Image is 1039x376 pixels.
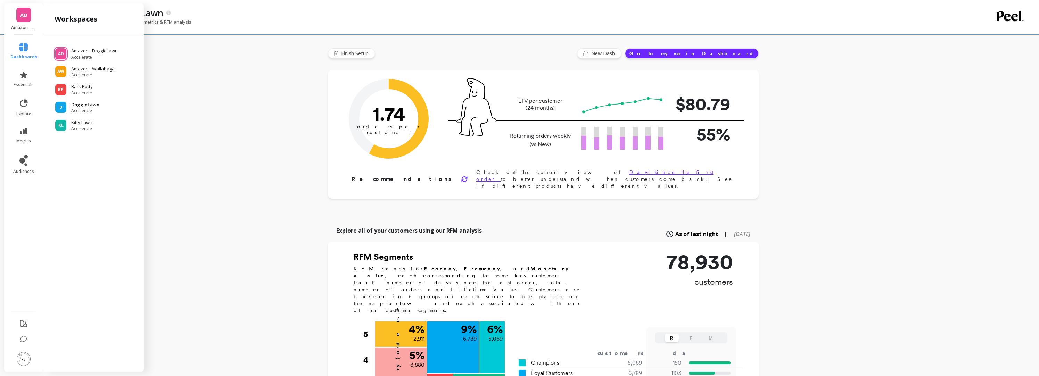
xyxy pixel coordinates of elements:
[71,55,118,60] span: Accelerate
[601,359,650,367] div: 5,069
[413,335,424,343] p: 2,911
[666,251,733,272] p: 78,930
[487,324,503,335] p: 6 %
[463,335,477,343] p: 6,789
[476,169,736,190] p: Check out the cohort view of to better understand when customers come back. See if different prod...
[673,349,701,358] div: days
[488,335,503,343] p: 5,069
[20,11,27,19] span: AD
[363,347,374,373] div: 4
[410,361,424,369] p: 3,880
[354,265,590,314] p: RFM stands for , , and , each corresponding to some key customer trait: number of days since the ...
[58,123,64,128] span: KL
[424,266,456,271] b: Recency
[58,87,64,92] span: BP
[456,78,496,136] img: pal seatted on line
[675,230,718,238] span: As of last night
[665,334,679,342] button: R
[59,105,63,110] span: D
[734,230,750,238] span: [DATE]
[341,50,371,57] span: Finish Setup
[684,334,698,342] button: F
[409,350,424,361] p: 5 %
[597,349,654,358] div: customers
[675,91,730,117] p: $80.79
[366,129,411,135] tspan: customer
[372,102,405,125] text: 1.74
[10,54,37,60] span: dashboards
[724,230,727,238] span: |
[591,50,617,57] span: New Dash
[71,72,115,78] span: Accelerate
[363,321,374,347] div: 5
[354,251,590,262] h2: RFM Segments
[675,121,730,147] p: 55%
[58,51,64,57] span: AD
[14,82,34,87] span: essentials
[55,14,97,24] h2: workspaces
[508,132,573,149] p: Returning orders weekly (vs New)
[328,48,375,59] button: Finish Setup
[11,25,36,31] p: Amazon - DoggieLawn
[651,359,681,367] p: 150
[71,48,118,55] p: Amazon - DoggieLawn
[625,48,759,59] button: Go to my main Dashboard
[352,175,453,183] p: Recommendations
[409,324,424,335] p: 4 %
[461,324,477,335] p: 9 %
[71,90,93,96] span: Accelerate
[508,98,573,111] p: LTV per customer (24 months)
[71,126,92,132] span: Accelerate
[71,83,93,90] p: Bark Potty
[71,66,115,73] p: Amazon - Wallabaga
[531,359,559,367] span: Champions
[71,119,92,126] p: Kitty Lawn
[577,48,621,59] button: New Dash
[71,108,99,114] span: Accelerate
[357,124,420,130] tspan: orders per
[666,276,733,287] p: customers
[57,69,64,74] span: AW
[464,266,500,271] b: Frequency
[17,352,31,366] img: profile picture
[704,334,718,342] button: M
[16,111,31,117] span: explore
[13,169,34,174] span: audiences
[71,101,99,108] p: DoggieLawn
[16,138,31,144] span: metrics
[336,226,482,235] p: Explore all of your customers using our RFM analysis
